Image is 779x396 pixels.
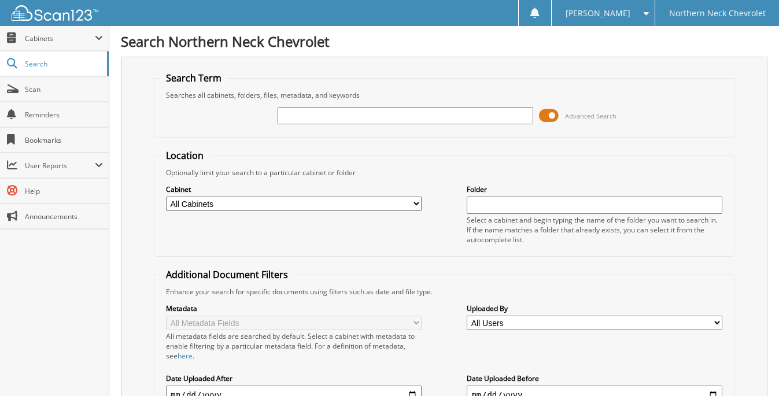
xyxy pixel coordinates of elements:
legend: Additional Document Filters [160,268,294,281]
span: Help [25,186,103,196]
label: Metadata [166,304,422,313]
h1: Search Northern Neck Chevrolet [121,32,767,51]
span: Announcements [25,212,103,221]
span: Reminders [25,110,103,120]
div: All metadata fields are searched by default. Select a cabinet with metadata to enable filtering b... [166,331,422,361]
div: Enhance your search for specific documents using filters such as date and file type. [160,287,728,297]
span: [PERSON_NAME] [566,10,630,17]
span: Northern Neck Chevrolet [669,10,766,17]
span: Scan [25,84,103,94]
label: Date Uploaded After [166,373,422,383]
div: Select a cabinet and begin typing the name of the folder you want to search in. If the name match... [467,215,722,245]
span: User Reports [25,161,95,171]
legend: Search Term [160,72,227,84]
label: Cabinet [166,184,422,194]
span: Advanced Search [565,112,616,120]
legend: Location [160,149,209,162]
label: Date Uploaded Before [467,373,722,383]
label: Uploaded By [467,304,722,313]
span: Cabinets [25,34,95,43]
div: Optionally limit your search to a particular cabinet or folder [160,168,728,177]
label: Folder [467,184,722,194]
img: scan123-logo-white.svg [12,5,98,21]
span: Bookmarks [25,135,103,145]
span: Search [25,59,101,69]
a: here [178,351,193,361]
div: Searches all cabinets, folders, files, metadata, and keywords [160,90,728,100]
